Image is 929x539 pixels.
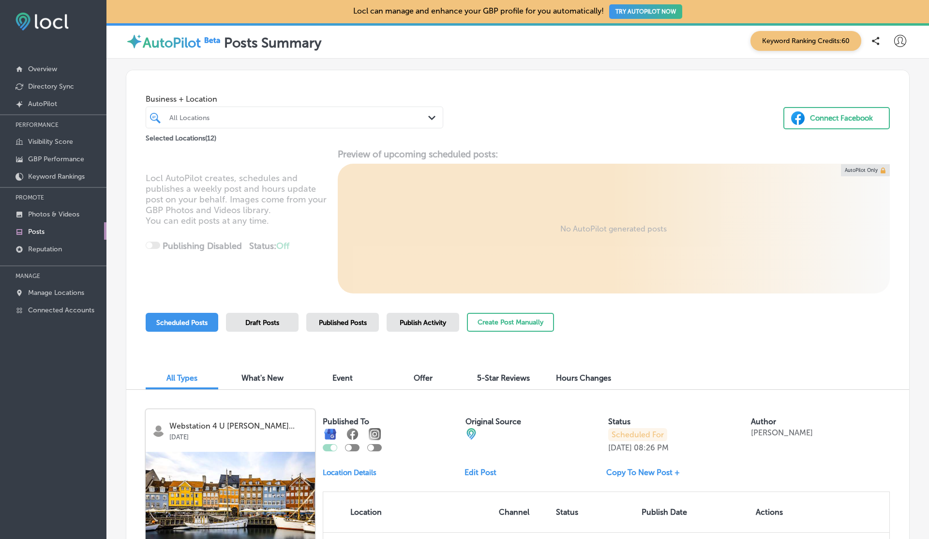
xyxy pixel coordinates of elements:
[606,468,688,477] a: Copy To New Post +
[28,228,45,236] p: Posts
[608,428,667,441] p: Scheduled For
[467,313,554,332] button: Create Post Manually
[634,443,669,452] p: 08:26 PM
[169,422,308,431] p: Webstation 4 U [PERSON_NAME]...
[752,492,798,532] th: Actions
[751,428,813,437] p: [PERSON_NAME]
[751,417,776,426] label: Author
[126,33,143,50] img: autopilot-icon
[28,210,79,218] p: Photos & Videos
[552,492,638,532] th: Status
[241,373,284,383] span: What's New
[28,155,84,163] p: GBP Performance
[332,373,353,383] span: Event
[608,417,630,426] label: Status
[465,428,477,440] img: cba84b02adce74ede1fb4a8549a95eca.png
[783,107,890,129] button: Connect Facebook
[609,4,682,19] button: TRY AUTOPILOT NOW
[169,431,308,441] p: [DATE]
[146,130,216,142] p: Selected Locations ( 12 )
[169,113,429,122] div: All Locations
[28,100,57,108] p: AutoPilot
[28,138,73,146] p: Visibility Score
[152,425,165,437] img: logo
[323,492,495,532] th: Location
[477,373,530,383] span: 5-Star Reviews
[245,319,279,327] span: Draft Posts
[166,373,197,383] span: All Types
[146,94,443,104] span: Business + Location
[556,373,611,383] span: Hours Changes
[495,492,552,532] th: Channel
[323,417,369,426] label: Published To
[28,289,84,297] p: Manage Locations
[464,468,504,477] a: Edit Post
[28,82,74,91] p: Directory Sync
[608,443,632,452] p: [DATE]
[156,319,208,327] span: Scheduled Posts
[323,468,376,477] p: Location Details
[15,13,69,31] img: fda3e92497d09a02dc62c9cd864e3231.png
[28,245,62,253] p: Reputation
[465,417,521,426] label: Original Source
[201,35,224,45] img: Beta
[638,492,752,532] th: Publish Date
[810,111,873,125] div: Connect Facebook
[28,172,85,181] p: Keyword Rankings
[319,319,367,327] span: Published Posts
[224,35,321,51] label: Posts Summary
[750,31,861,51] span: Keyword Ranking Credits: 60
[400,319,446,327] span: Publish Activity
[28,65,57,73] p: Overview
[414,373,433,383] span: Offer
[143,35,201,51] label: AutoPilot
[28,306,94,314] p: Connected Accounts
